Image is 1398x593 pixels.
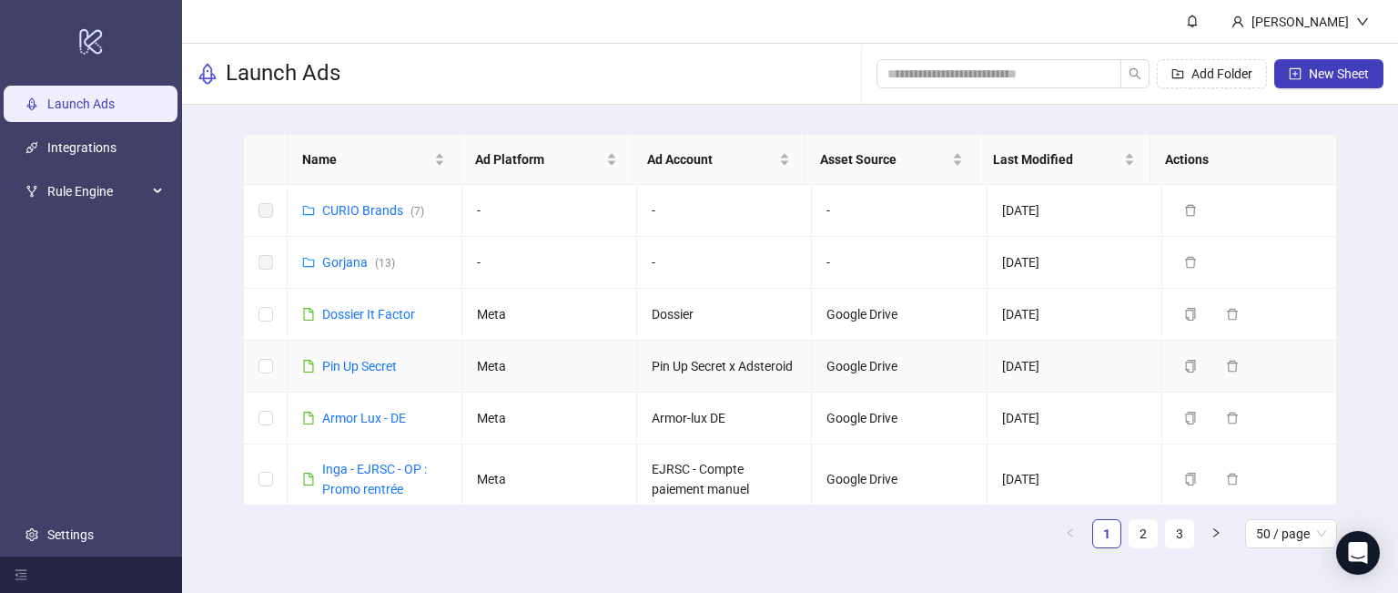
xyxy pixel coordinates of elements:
td: Dossier [637,289,812,341]
span: delete [1226,412,1239,424]
span: search [1129,67,1141,80]
span: right [1211,527,1221,538]
li: Previous Page [1056,519,1085,548]
span: copy [1184,360,1197,373]
a: 2 [1130,520,1157,547]
span: 50 / page [1256,520,1326,547]
td: EJRSC - Compte paiement manuel [637,445,812,515]
a: 1 [1093,520,1120,547]
h3: Launch Ads [226,59,340,88]
span: copy [1184,412,1197,424]
td: [DATE] [988,237,1162,289]
th: Name [288,135,461,185]
span: delete [1226,360,1239,373]
span: Name [302,149,431,169]
span: down [1356,15,1369,28]
span: menu-fold [15,568,27,581]
a: Inga - EJRSC - OP : Promo rentrée [322,462,427,496]
span: delete [1184,256,1197,269]
td: Meta [462,289,637,341]
td: - [462,185,637,237]
span: folder [302,204,315,217]
span: delete [1226,308,1239,321]
td: Meta [462,341,637,393]
button: left [1056,519,1085,548]
td: Armor-lux DE [637,393,812,445]
span: file [302,360,315,373]
a: Armor Lux - DE [322,411,406,425]
span: fork [25,185,38,198]
th: Ad Platform [461,135,633,185]
td: Pin Up Secret x Adsteroid [637,341,812,393]
a: Dossier It Factor [322,307,415,322]
td: - [812,237,987,289]
td: Google Drive [812,341,987,393]
th: Last Modified [978,135,1151,185]
td: Google Drive [812,445,987,515]
span: folder [302,256,315,269]
th: Ad Account [633,135,805,185]
span: copy [1184,473,1197,486]
span: file [302,412,315,424]
td: Meta [462,393,637,445]
th: Actions [1150,135,1323,185]
span: bell [1186,15,1199,27]
a: Integrations [47,140,116,155]
td: - [812,185,987,237]
td: [DATE] [988,185,1162,237]
span: file [302,308,315,321]
div: [PERSON_NAME] [1244,12,1356,32]
th: Asset Source [805,135,978,185]
td: - [637,185,812,237]
span: rocket [197,63,218,85]
li: 2 [1129,519,1158,548]
li: 3 [1165,519,1194,548]
span: Add Folder [1191,66,1252,81]
div: Page Size [1245,519,1337,548]
span: Last Modified [993,149,1121,169]
button: New Sheet [1274,59,1383,88]
a: Pin Up Secret [322,359,397,373]
td: Google Drive [812,289,987,341]
td: - [462,237,637,289]
td: [DATE] [988,289,1162,341]
span: Ad Platform [475,149,603,169]
span: ( 13 ) [375,257,395,270]
button: right [1201,519,1231,548]
a: Launch Ads [47,97,115,111]
li: Next Page [1201,519,1231,548]
td: - [637,237,812,289]
span: plus-square [1289,67,1302,80]
span: folder-add [1171,67,1184,80]
span: New Sheet [1309,66,1369,81]
td: Google Drive [812,393,987,445]
span: delete [1184,204,1197,217]
button: Add Folder [1157,59,1267,88]
a: Gorjana(13) [322,255,395,270]
td: Meta [462,445,637,515]
a: CURIO Brands(7) [322,203,424,218]
span: ( 7 ) [410,205,424,218]
span: Ad Account [647,149,775,169]
td: [DATE] [988,445,1162,515]
a: 3 [1166,520,1193,547]
td: [DATE] [988,341,1162,393]
span: left [1065,527,1076,538]
span: copy [1184,308,1197,321]
span: file [302,473,315,486]
span: delete [1226,473,1239,486]
a: Settings [47,527,94,542]
div: Open Intercom Messenger [1336,531,1380,575]
td: [DATE] [988,393,1162,445]
span: Asset Source [820,149,948,169]
span: Rule Engine [47,173,147,210]
li: 1 [1092,519,1121,548]
span: user [1231,15,1244,28]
